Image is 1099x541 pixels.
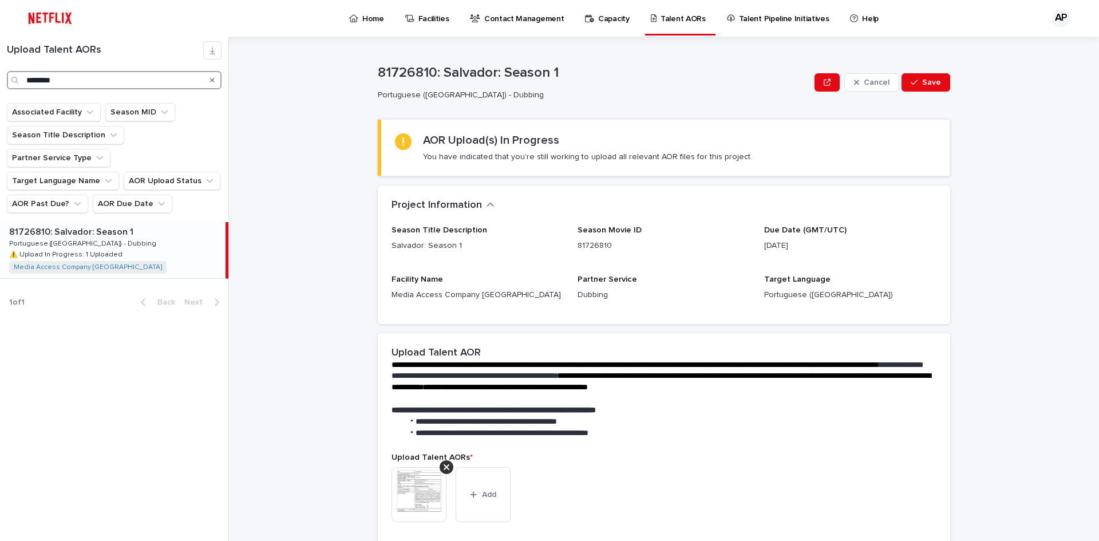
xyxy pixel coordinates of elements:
[578,240,750,252] p: 81726810
[392,199,495,212] button: Project Information
[482,491,496,499] span: Add
[7,126,124,144] button: Season Title Description
[764,289,936,301] p: Portuguese ([GEOGRAPHIC_DATA])
[764,240,936,252] p: [DATE]
[922,78,941,86] span: Save
[180,297,228,307] button: Next
[764,226,847,234] span: Due Date (GMT/UTC)
[151,298,175,306] span: Back
[764,275,831,283] span: Target Language
[9,238,159,248] p: Portuguese ([GEOGRAPHIC_DATA]) - Dubbing
[9,248,125,259] p: ⚠️ Upload In Progress: 1 Uploaded
[578,226,642,234] span: Season Movie ID
[7,149,110,167] button: Partner Service Type
[9,224,136,238] p: 81726810: Salvador: Season 1
[7,103,101,121] button: Associated Facility
[392,226,487,234] span: Season Title Description
[7,44,203,57] h1: Upload Talent AORs
[23,7,77,30] img: ifQbXi3ZQGMSEF7WDB7W
[184,298,209,306] span: Next
[392,240,564,252] p: Salvador: Season 1
[132,297,180,307] button: Back
[392,275,443,283] span: Facility Name
[423,133,559,147] h2: AOR Upload(s) In Progress
[7,71,222,89] input: Search
[7,195,88,213] button: AOR Past Due?
[578,275,637,283] span: Partner Service
[1052,9,1070,27] div: AP
[578,289,750,301] p: Dubbing
[7,172,119,190] button: Target Language Name
[105,103,175,121] button: Season MID
[378,65,810,81] p: 81726810: Salvador: Season 1
[392,289,564,301] p: Media Access Company [GEOGRAPHIC_DATA]
[378,90,805,100] p: Portuguese ([GEOGRAPHIC_DATA]) - Dubbing
[124,172,220,190] button: AOR Upload Status
[392,347,481,360] h2: Upload Talent AOR
[392,199,482,212] h2: Project Information
[902,73,950,92] button: Save
[392,453,473,461] span: Upload Talent AORs
[93,195,172,213] button: AOR Due Date
[864,78,890,86] span: Cancel
[844,73,899,92] button: Cancel
[14,263,162,271] a: Media Access Company [GEOGRAPHIC_DATA]
[423,152,752,162] p: You have indicated that you're still working to upload all relevant AOR files for this project.
[456,467,511,522] button: Add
